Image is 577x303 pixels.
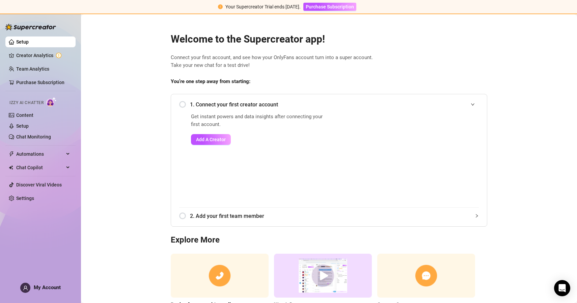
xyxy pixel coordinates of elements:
span: Chat Copilot [16,162,64,173]
img: consulting call [171,254,269,298]
img: AI Chatter [46,97,57,107]
span: Purchase Subscription [306,4,354,9]
a: Team Analytics [16,66,49,72]
button: Purchase Subscription [303,3,356,11]
a: Setup [16,39,29,45]
a: Add A Creator [191,134,327,145]
button: Add A Creator [191,134,231,145]
a: Discover Viral Videos [16,182,62,187]
span: My Account [34,284,61,291]
span: Add A Creator [196,137,226,142]
div: 1. Connect your first creator account [179,96,479,113]
span: thunderbolt [9,151,14,157]
span: 2. Add your first team member [190,212,479,220]
img: logo-BBDzfeDw.svg [5,24,56,30]
span: Automations [16,149,64,159]
img: supercreator demo [274,254,372,298]
span: Your Supercreator Trial ends [DATE]. [225,4,301,9]
img: Chat Copilot [9,165,13,170]
iframe: Add Creators [344,113,479,199]
div: 2. Add your first team member [179,208,479,224]
div: Open Intercom Messenger [554,280,570,296]
span: collapsed [475,214,479,218]
img: contact support [377,254,475,298]
strong: You’re one step away from starting: [171,78,250,84]
span: 1. Connect your first creator account [190,100,479,109]
span: exclamation-circle [218,4,223,9]
span: Get instant powers and data insights after connecting your first account. [191,113,327,129]
span: user [23,285,28,291]
a: Purchase Subscription [16,80,64,85]
a: Creator Analytics exclamation-circle [16,50,70,61]
a: Settings [16,196,34,201]
a: Setup [16,123,29,129]
span: Connect your first account, and see how your OnlyFans account turn into a super account. Take you... [171,54,487,70]
span: expanded [471,102,475,106]
h3: Explore More [171,235,487,246]
a: Chat Monitoring [16,134,51,140]
h2: Welcome to the Supercreator app! [171,33,487,46]
a: Content [16,112,33,118]
span: Izzy AI Chatter [9,100,44,106]
a: Purchase Subscription [303,4,356,9]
